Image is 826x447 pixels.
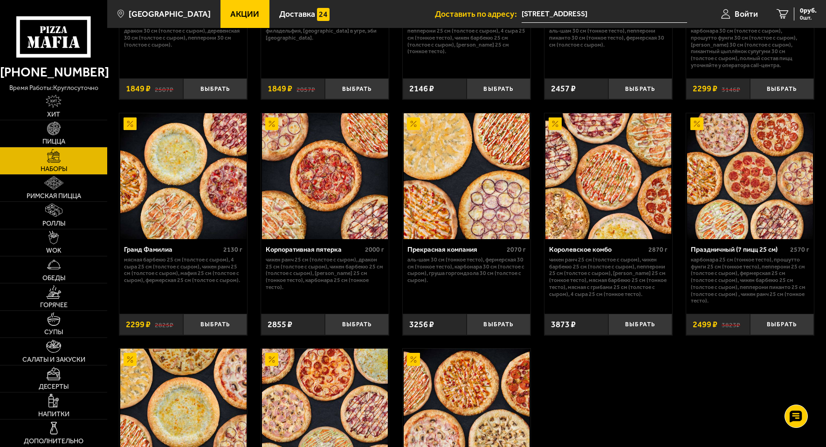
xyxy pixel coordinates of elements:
p: Чикен Ранч 25 см (толстое с сыром), Дракон 25 см (толстое с сыром), Чикен Барбекю 25 см (толстое ... [266,256,384,291]
a: АкционныйПрекрасная компания [403,113,530,239]
span: Войти [735,10,758,18]
img: Прекрасная компания [404,113,530,239]
s: 2507 ₽ [155,84,173,93]
img: Акционный [690,117,703,131]
div: Прекрасная компания [407,246,504,254]
span: 2499 ₽ [693,320,717,329]
p: Чикен Ранч 25 см (толстое с сыром), Чикен Барбекю 25 см (толстое с сыром), Пепперони 25 см (толст... [549,256,668,298]
img: Праздничный (7 пицц 25 см) [687,113,813,239]
span: Напитки [38,411,69,418]
span: Доставка [279,10,315,18]
a: АкционныйГранд Фамилиа [119,113,247,239]
span: 2855 ₽ [268,320,292,329]
p: Карбонара 25 см (тонкое тесто), Прошутто Фунги 25 см (тонкое тесто), Пепперони 25 см (толстое с с... [691,256,809,304]
span: 2130 г [223,246,242,254]
img: Акционный [124,353,137,366]
span: 2299 ₽ [693,84,717,93]
div: Корпоративная пятерка [266,246,363,254]
span: 2570 г [790,246,809,254]
button: Выбрать [183,314,247,335]
span: Роллы [42,220,65,227]
s: 2057 ₽ [296,84,315,93]
span: Доставить по адресу: [435,10,522,18]
img: Гранд Фамилиа [120,113,246,239]
button: Выбрать [608,314,672,335]
span: Десерты [39,384,69,390]
img: Акционный [265,117,278,131]
div: Гранд Фамилиа [124,246,221,254]
span: Салаты и закуски [22,357,85,363]
span: 2000 г [365,246,384,254]
span: [GEOGRAPHIC_DATA] [129,10,211,18]
span: 3256 ₽ [409,320,434,329]
span: 0 шт. [800,15,817,21]
button: Выбрать [608,78,672,99]
span: Римская пицца [27,193,81,199]
img: 15daf4d41897b9f0e9f617042186c801.svg [317,8,330,21]
a: АкционныйКорпоративная пятерка [261,113,389,239]
span: Пицца [42,138,65,145]
button: Выбрать [183,78,247,99]
p: Пепперони 25 см (толстое с сыром), 4 сыра 25 см (тонкое тесто), Чикен Барбекю 25 см (толстое с сы... [407,28,526,55]
s: 2825 ₽ [155,320,173,329]
span: 2870 г [648,246,668,254]
img: Королевское комбо [545,113,671,239]
button: Выбрать [750,314,814,335]
span: Наборы [41,166,67,172]
span: Акции [230,10,259,18]
a: АкционныйПраздничный (7 пицц 25 см) [686,113,814,239]
span: Хит [47,111,60,118]
img: Акционный [407,117,420,131]
span: 1849 ₽ [126,84,151,93]
a: АкционныйКоролевское комбо [544,113,672,239]
input: Ваш адрес доставки [522,6,687,23]
span: Горячее [40,302,68,309]
button: Выбрать [467,314,530,335]
img: Корпоративная пятерка [262,113,388,239]
button: Выбрать [750,78,814,99]
img: Акционный [407,353,420,366]
p: Аль-Шам 30 см (тонкое тесто), Фермерская 30 см (тонкое тесто), Карбонара 30 см (толстое с сыром),... [407,256,526,284]
span: WOK [46,248,62,254]
span: 2299 ₽ [126,320,151,329]
div: Праздничный (7 пицц 25 см) [691,246,788,254]
span: Дополнительно [24,438,83,445]
p: Мясная Барбекю 25 см (толстое с сыром), 4 сыра 25 см (толстое с сыром), Чикен Ранч 25 см (толстое... [124,256,242,284]
span: Ленинградская область, Всеволожский район, деревня Новое Девяткино, Арсенальная улица, 4 [522,6,687,23]
span: 2457 ₽ [551,84,576,93]
img: Акционный [124,117,137,131]
img: Акционный [549,117,562,131]
span: 0 руб. [800,7,817,14]
div: Королевское комбо [549,246,646,254]
p: Аль-Шам 30 см (тонкое тесто), Пепперони Пиканто 30 см (тонкое тесто), Фермерская 30 см (толстое с... [549,28,668,48]
span: Обеды [42,275,65,282]
span: 1849 ₽ [268,84,292,93]
p: Филадельфия, [GEOGRAPHIC_DATA] в угре, Эби [GEOGRAPHIC_DATA]. [266,28,384,41]
button: Выбрать [325,78,389,99]
span: Супы [44,329,63,336]
p: Дракон 30 см (толстое с сыром), Деревенская 30 см (толстое с сыром), Пепперони 30 см (толстое с с... [124,28,242,48]
img: Акционный [265,353,278,366]
s: 3146 ₽ [722,84,740,93]
s: 3823 ₽ [722,320,740,329]
span: 3873 ₽ [551,320,576,329]
span: 2146 ₽ [409,84,434,93]
span: 2070 г [507,246,526,254]
p: Карбонара 30 см (толстое с сыром), Прошутто Фунги 30 см (толстое с сыром), [PERSON_NAME] 30 см (т... [691,28,809,69]
button: Выбрать [467,78,530,99]
button: Выбрать [325,314,389,335]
